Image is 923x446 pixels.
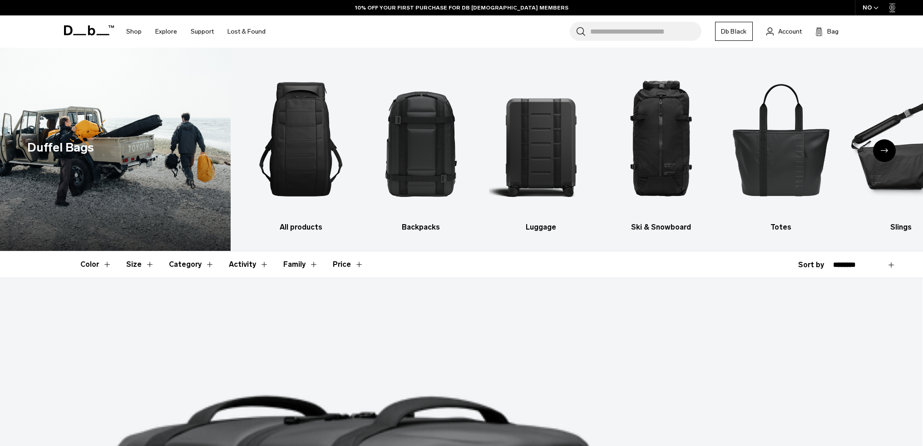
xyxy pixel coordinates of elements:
img: Db [489,61,593,217]
a: Db Backpacks [369,61,473,233]
li: 4 / 10 [609,61,713,233]
h3: Totes [729,222,833,233]
button: Toggle Price [333,251,364,278]
a: Account [766,26,802,37]
h3: All products [249,222,353,233]
img: Db [609,61,713,217]
li: 3 / 10 [489,61,593,233]
button: Toggle Filter [169,251,214,278]
img: Db [729,61,833,217]
a: Db Totes [729,61,833,233]
div: Next slide [873,139,896,162]
span: Account [778,27,802,36]
a: 10% OFF YOUR FIRST PURCHASE FOR DB [DEMOGRAPHIC_DATA] MEMBERS [355,4,568,12]
li: 1 / 10 [249,61,353,233]
img: Db [369,61,473,217]
a: Explore [155,15,177,48]
h1: Duffel Bags [27,138,94,157]
a: Db Luggage [489,61,593,233]
a: Db Black [715,22,753,41]
a: Support [191,15,214,48]
h3: Luggage [489,222,593,233]
li: 5 / 10 [729,61,833,233]
button: Toggle Filter [126,251,154,278]
li: 2 / 10 [369,61,473,233]
h3: Backpacks [369,222,473,233]
a: Lost & Found [227,15,266,48]
button: Toggle Filter [80,251,112,278]
a: Shop [126,15,142,48]
button: Toggle Filter [229,251,269,278]
nav: Main Navigation [119,15,272,48]
a: Db All products [249,61,353,233]
img: Db [249,61,353,217]
a: Db Ski & Snowboard [609,61,713,233]
button: Toggle Filter [283,251,318,278]
h3: Ski & Snowboard [609,222,713,233]
button: Bag [815,26,839,37]
span: Bag [827,27,839,36]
